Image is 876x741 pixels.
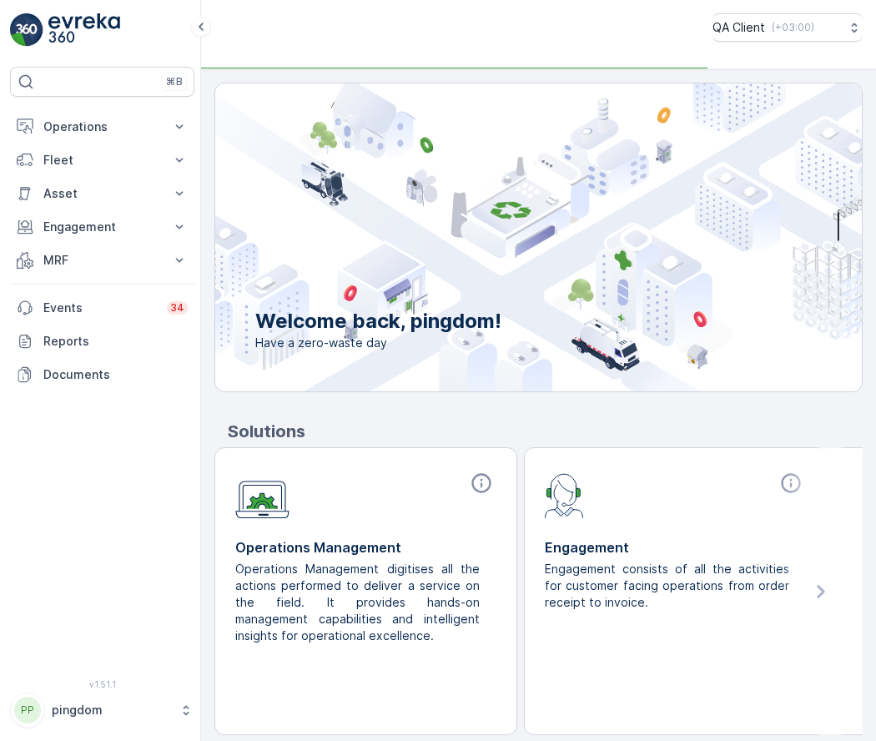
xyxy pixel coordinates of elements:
span: v 1.51.1 [10,679,194,689]
p: Engagement consists of all the activities for customer facing operations from order receipt to in... [545,561,793,611]
button: Fleet [10,144,194,177]
p: 34 [170,301,184,315]
p: Operations Management [235,537,496,557]
p: ( +03:00 ) [772,21,814,34]
button: MRF [10,244,194,277]
a: Documents [10,358,194,391]
img: city illustration [140,83,862,391]
img: module-icon [545,471,584,518]
img: logo_light-DOdMpM7g.png [48,13,120,47]
p: Events [43,300,157,316]
img: logo [10,13,43,47]
span: Have a zero-waste day [255,335,501,351]
p: Fleet [43,152,161,169]
button: PPpingdom [10,693,194,728]
button: QA Client(+03:00) [712,13,863,42]
p: Solutions [228,419,863,444]
p: Operations Management digitises all the actions performed to deliver a service on the field. It p... [235,561,483,644]
p: ⌘B [166,75,183,88]
button: Asset [10,177,194,210]
p: Operations [43,118,161,135]
a: Events34 [10,291,194,325]
div: PP [14,697,41,723]
a: Reports [10,325,194,358]
img: module-icon [235,471,289,519]
button: Operations [10,110,194,144]
p: MRF [43,252,161,269]
p: Welcome back, pingdom! [255,308,501,335]
p: Asset [43,185,161,202]
p: Documents [43,366,188,383]
button: Engagement [10,210,194,244]
p: Engagement [545,537,806,557]
p: QA Client [712,19,765,36]
p: Engagement [43,219,161,235]
p: pingdom [52,702,171,718]
p: Reports [43,333,188,350]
